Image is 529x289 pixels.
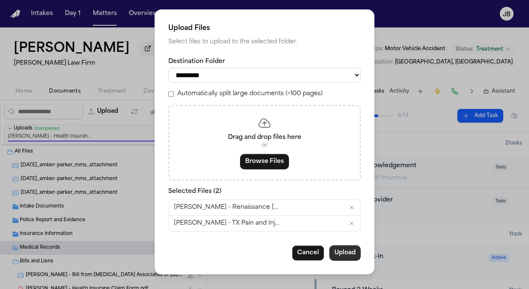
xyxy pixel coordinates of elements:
label: Destination Folder [168,57,361,66]
button: Remove A. Parker - Renaissance Radiology Records and Bills.pdf [348,204,355,211]
button: Upload [329,245,361,261]
button: Cancel [292,245,324,261]
p: or [179,142,350,149]
label: Automatically split large documents (>100 pages) [177,90,322,98]
button: Remove A. Parker - TX Pain and Injury Records and Bills.pdf [348,220,355,227]
p: Select files to upload to the selected folder. [168,37,361,47]
span: [PERSON_NAME] - Renaissance [MEDICAL_DATA] Records and Bills.pdf [174,203,281,212]
p: Selected Files ( 2 ) [168,187,361,196]
span: [PERSON_NAME] - TX Pain and Injury Records and Bills.pdf [174,219,281,228]
h2: Upload Files [168,23,361,33]
p: Drag and drop files here [179,133,350,142]
button: Browse Files [240,154,289,169]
